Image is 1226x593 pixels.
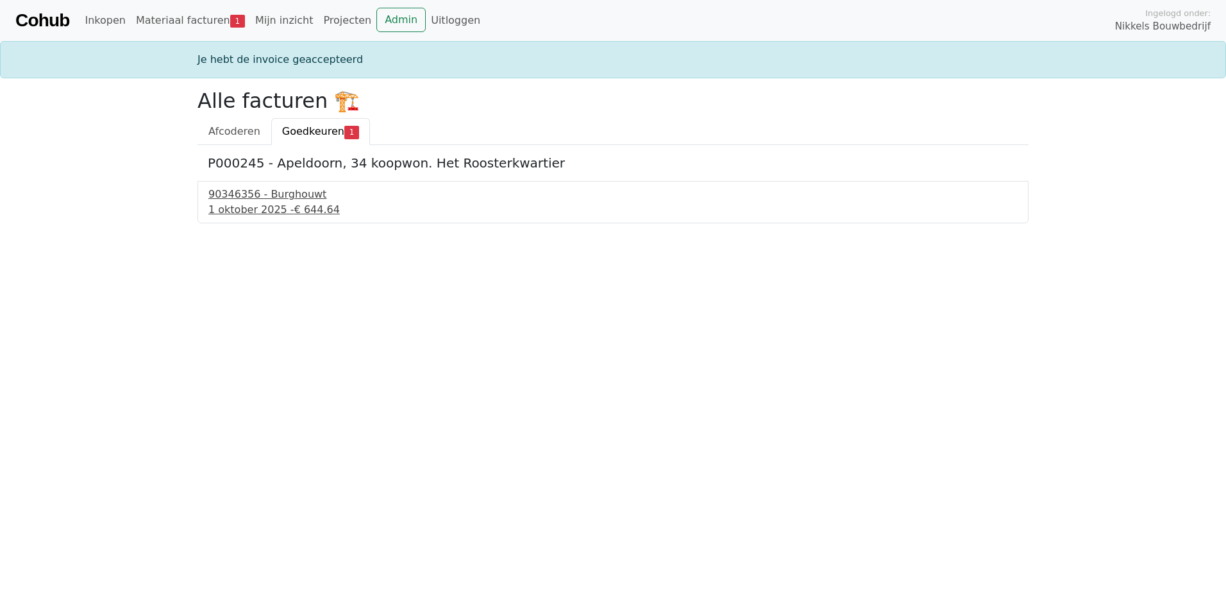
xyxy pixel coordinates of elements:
[190,52,1036,67] div: Je hebt de invoice geaccepteerd
[318,8,376,33] a: Projecten
[208,187,1018,218] a: 90346356 - Burghouwt1 oktober 2025 -€ 644.64
[197,89,1029,113] h2: Alle facturen 🏗️
[271,118,370,145] a: Goedkeuren1
[131,8,250,33] a: Materiaal facturen1
[230,15,245,28] span: 1
[1145,7,1211,19] span: Ingelogd onder:
[250,8,319,33] a: Mijn inzicht
[208,125,260,137] span: Afcoderen
[197,118,271,145] a: Afcoderen
[15,5,69,36] a: Cohub
[426,8,485,33] a: Uitloggen
[376,8,426,32] a: Admin
[208,187,1018,202] div: 90346356 - Burghouwt
[1115,19,1211,34] span: Nikkels Bouwbedrijf
[80,8,130,33] a: Inkopen
[294,203,340,216] span: € 644.64
[208,155,1018,171] h5: P000245 - Apeldoorn, 34 koopwon. Het Roosterkwartier
[282,125,344,137] span: Goedkeuren
[344,126,359,139] span: 1
[208,202,1018,218] div: 1 oktober 2025 -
